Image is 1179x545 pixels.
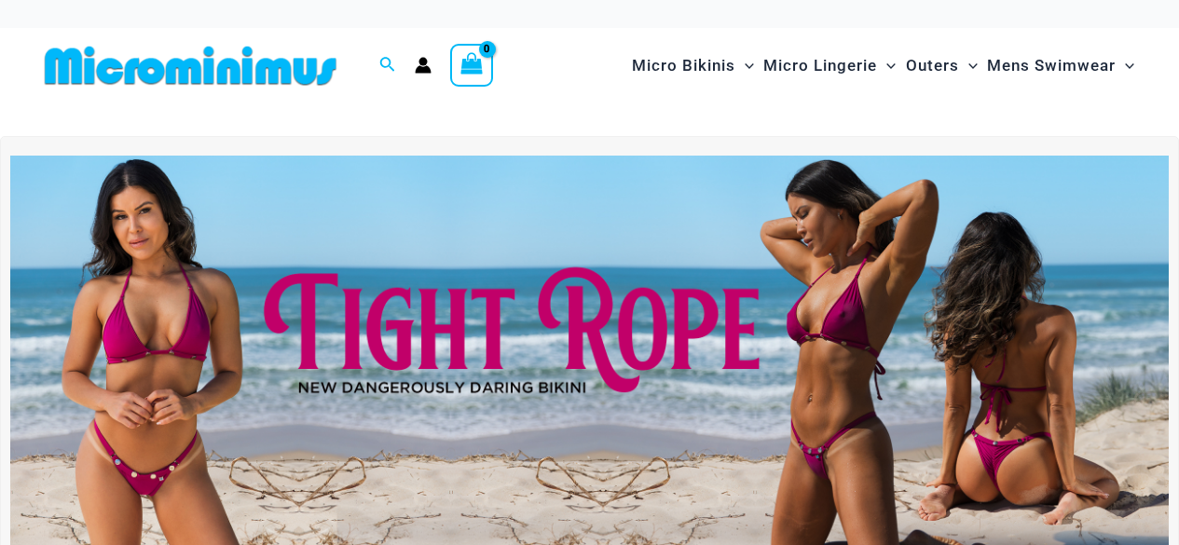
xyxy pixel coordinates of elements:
[415,57,432,74] a: Account icon link
[37,45,344,87] img: MM SHOP LOGO FLAT
[901,37,982,94] a: OutersMenu ToggleMenu Toggle
[906,42,959,89] span: Outers
[759,37,900,94] a: Micro LingerieMenu ToggleMenu Toggle
[379,54,396,77] a: Search icon link
[627,37,759,94] a: Micro BikinisMenu ToggleMenu Toggle
[987,42,1116,89] span: Mens Swimwear
[959,42,978,89] span: Menu Toggle
[763,42,877,89] span: Micro Lingerie
[982,37,1139,94] a: Mens SwimwearMenu ToggleMenu Toggle
[624,34,1142,97] nav: Site Navigation
[877,42,896,89] span: Menu Toggle
[450,44,493,87] a: View Shopping Cart, empty
[632,42,735,89] span: Micro Bikinis
[1116,42,1134,89] span: Menu Toggle
[735,42,754,89] span: Menu Toggle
